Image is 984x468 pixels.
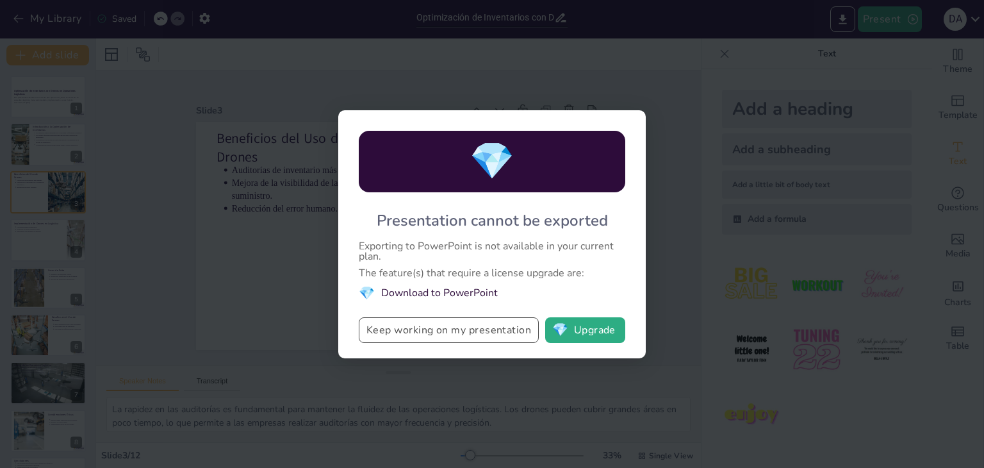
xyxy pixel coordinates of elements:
button: Keep working on my presentation [359,317,539,343]
span: diamond [552,324,568,337]
button: diamondUpgrade [545,317,625,343]
div: Presentation cannot be exported [377,210,608,231]
span: diamond [359,285,375,302]
li: Download to PowerPoint [359,285,625,302]
div: Exporting to PowerPoint is not available in your current plan. [359,241,625,262]
span: diamond [470,137,514,186]
div: The feature(s) that require a license upgrade are: [359,268,625,278]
